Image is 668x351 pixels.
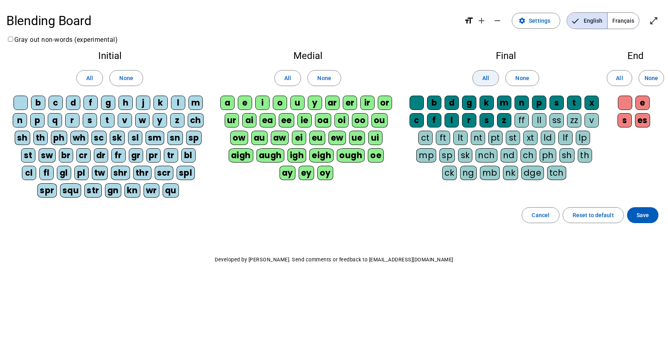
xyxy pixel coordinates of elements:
[39,166,54,180] div: fl
[39,148,56,163] div: sw
[111,166,130,180] div: shr
[550,96,564,110] div: s
[118,96,133,110] div: h
[618,113,632,127] div: s
[167,131,183,145] div: sn
[639,70,664,86] button: None
[607,70,632,86] button: All
[30,113,45,127] div: p
[453,131,468,145] div: lt
[371,113,388,127] div: ou
[317,73,331,83] span: None
[532,113,546,127] div: ll
[37,183,57,198] div: spr
[57,166,71,180] div: gl
[48,113,62,127] div: q
[472,70,499,86] button: All
[118,113,132,127] div: v
[242,113,256,127] div: ai
[94,148,108,163] div: dr
[59,148,73,163] div: br
[284,73,291,83] span: All
[480,166,500,180] div: mb
[436,131,450,145] div: ft
[501,148,517,163] div: nd
[238,96,252,110] div: e
[100,113,115,127] div: t
[368,148,384,163] div: oe
[105,183,121,198] div: gn
[497,96,511,110] div: m
[493,16,502,25] mat-icon: remove
[91,131,107,145] div: sc
[439,148,455,163] div: sp
[635,113,650,127] div: es
[550,113,564,127] div: ss
[15,131,30,145] div: sh
[307,70,341,86] button: None
[13,51,207,61] h2: Initial
[292,131,306,145] div: ei
[616,51,655,61] h2: End
[462,113,476,127] div: r
[532,210,550,220] span: Cancel
[558,131,573,145] div: lf
[325,96,340,110] div: ar
[567,113,581,127] div: zz
[474,13,489,29] button: Increase font size
[21,148,35,163] div: st
[645,73,658,83] span: None
[460,166,477,180] div: ng
[410,113,424,127] div: c
[124,183,140,198] div: kn
[576,131,590,145] div: lp
[273,96,287,110] div: o
[427,113,441,127] div: f
[649,16,658,25] mat-icon: open_in_full
[563,207,624,223] button: Reset to default
[163,183,179,198] div: qu
[518,17,526,24] mat-icon: settings
[146,148,161,163] div: pr
[480,113,494,127] div: s
[129,148,143,163] div: gr
[442,166,457,180] div: ck
[13,113,27,127] div: n
[532,96,546,110] div: p
[109,70,143,86] button: None
[503,166,518,180] div: nk
[260,113,276,127] div: ea
[274,70,301,86] button: All
[635,96,650,110] div: e
[83,113,97,127] div: s
[256,148,284,163] div: augh
[33,131,48,145] div: th
[541,131,555,145] div: ld
[51,131,67,145] div: ph
[101,96,115,110] div: g
[271,131,289,145] div: aw
[378,96,392,110] div: or
[476,148,497,163] div: nch
[255,96,270,110] div: i
[547,166,567,180] div: tch
[529,16,550,25] span: Settings
[315,113,331,127] div: oa
[368,131,383,145] div: ui
[49,96,63,110] div: c
[299,166,314,180] div: ey
[458,148,472,163] div: sk
[559,148,575,163] div: sh
[515,96,529,110] div: n
[464,16,474,25] mat-icon: format_size
[66,96,80,110] div: d
[488,131,503,145] div: pt
[6,36,118,43] label: Gray out non-words (experimental)
[308,96,322,110] div: y
[133,166,151,180] div: thr
[111,148,126,163] div: fr
[225,113,239,127] div: ur
[280,166,295,180] div: ay
[462,96,476,110] div: g
[512,13,560,29] button: Settings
